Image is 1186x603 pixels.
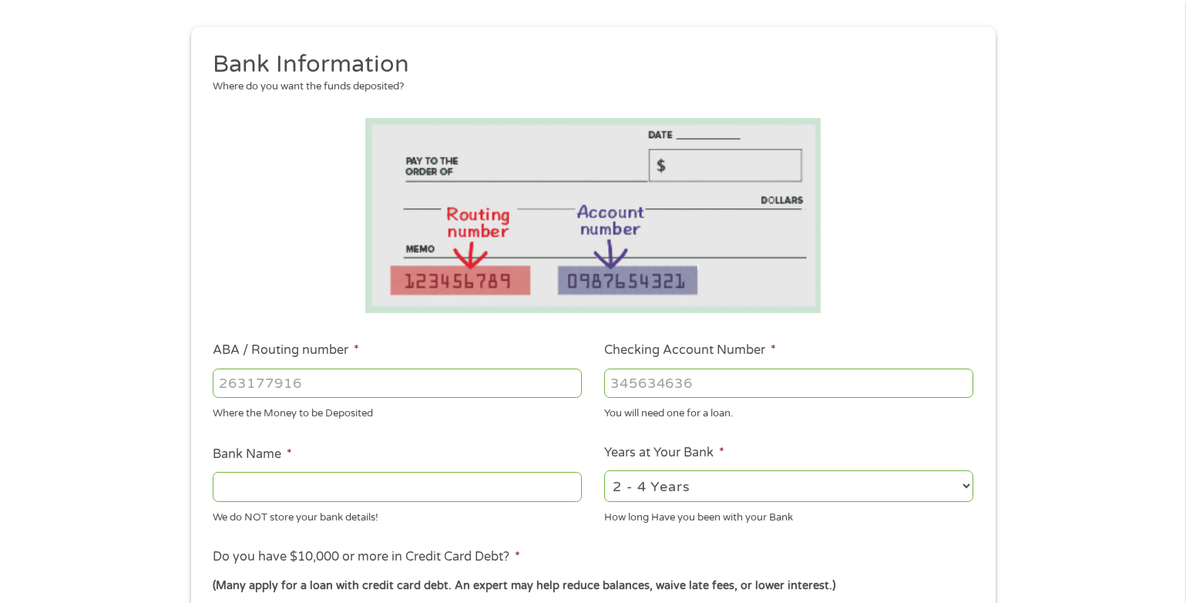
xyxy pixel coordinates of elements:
[604,445,724,461] label: Years at Your Bank
[604,504,973,525] div: How long Have you been with your Bank
[213,49,962,80] h2: Bank Information
[604,342,776,359] label: Checking Account Number
[213,79,962,95] div: Where do you want the funds deposited?
[604,369,973,398] input: 345634636
[213,446,292,463] label: Bank Name
[604,401,973,422] div: You will need one for a loan.
[213,504,582,525] div: We do NOT store your bank details!
[213,578,973,595] div: (Many apply for a loan with credit card debt. An expert may help reduce balances, waive late fees...
[213,549,520,565] label: Do you have $10,000 or more in Credit Card Debt?
[213,369,582,398] input: 263177916
[213,401,582,422] div: Where the Money to be Deposited
[365,118,821,313] img: Routing number location
[213,342,359,359] label: ABA / Routing number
